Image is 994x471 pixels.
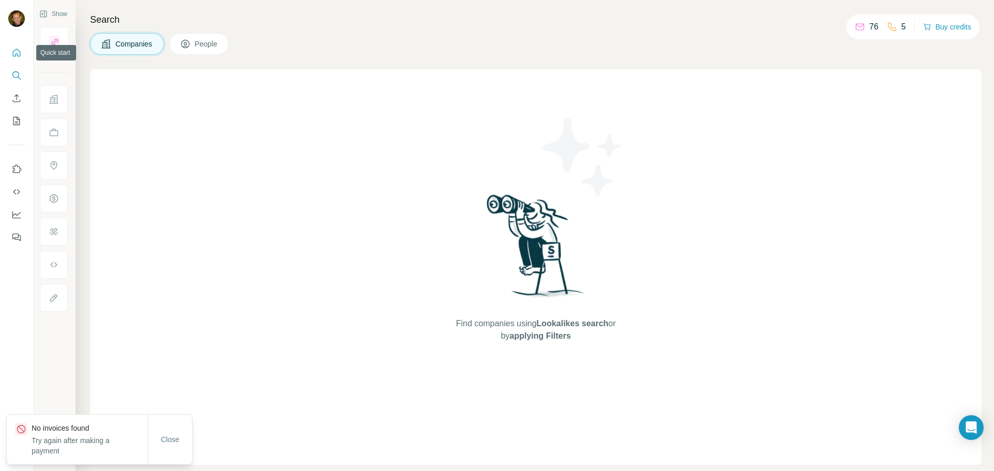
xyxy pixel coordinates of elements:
button: Quick start [8,43,25,62]
button: Show [32,6,75,22]
span: Companies [115,39,153,49]
button: Close [154,430,187,449]
button: My lists [8,112,25,130]
span: People [195,39,218,49]
p: 5 [901,21,906,33]
div: Open Intercom Messenger [959,415,984,440]
p: 76 [869,21,879,33]
span: Close [161,434,180,445]
span: Lookalikes search [536,319,608,328]
button: Feedback [8,228,25,247]
button: Buy credits [923,20,971,34]
button: Use Surfe API [8,183,25,201]
button: Dashboard [8,205,25,224]
button: Use Surfe on LinkedIn [8,160,25,178]
h4: Search [90,12,982,27]
span: Find companies using or by [453,317,619,342]
button: Search [8,66,25,85]
img: Surfe Illustration - Woman searching with binoculars [482,192,590,307]
p: No invoices found [32,423,148,433]
button: Enrich CSV [8,89,25,108]
img: Avatar [8,10,25,27]
span: applying Filters [509,331,571,340]
img: Surfe Illustration - Stars [536,111,629,204]
p: Try again after making a payment [32,435,148,456]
